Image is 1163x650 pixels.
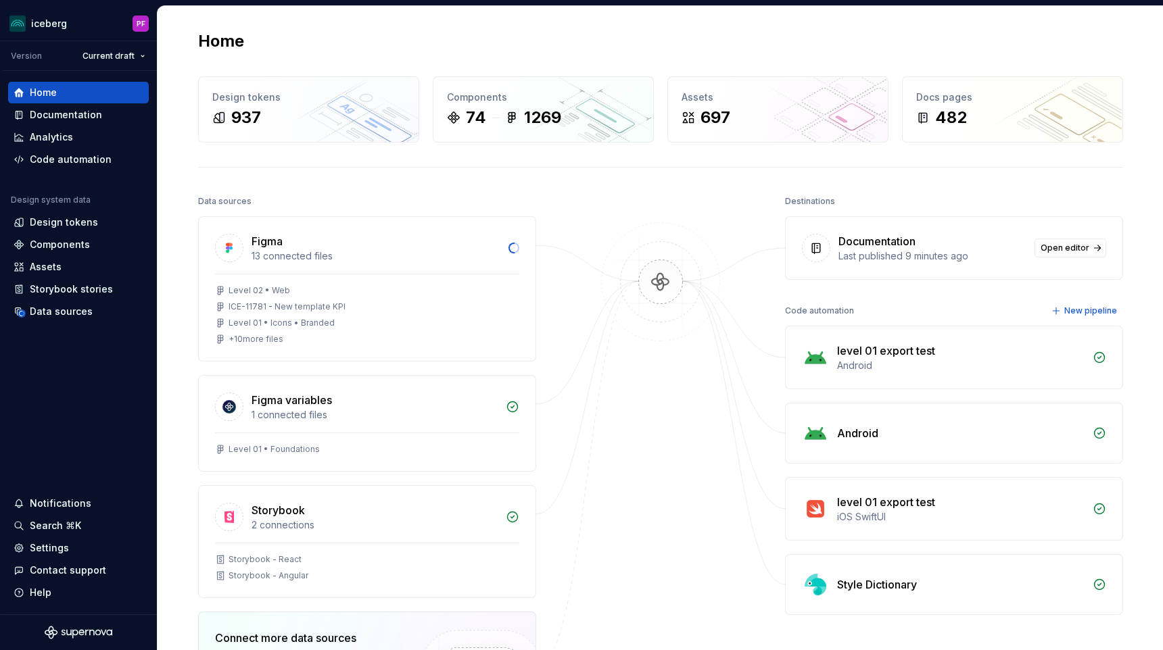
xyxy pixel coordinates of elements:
div: 13 connected files [252,249,500,263]
div: Design tokens [30,216,98,229]
div: Assets [682,91,874,104]
div: iceberg [31,17,67,30]
div: 74 [466,107,486,128]
div: Documentation [30,108,102,122]
div: level 01 export test [837,343,935,359]
div: Level 02 • Web [229,285,290,296]
a: Analytics [8,126,149,148]
div: PF [137,18,145,29]
button: icebergPF [3,9,154,38]
a: Documentation [8,104,149,126]
div: Home [30,86,57,99]
div: Components [447,91,640,104]
div: ICE-11781 - New template KPI [229,301,346,312]
div: Docs pages [916,91,1109,104]
div: Documentation [838,233,916,249]
button: New pipeline [1047,301,1123,320]
div: Components [30,238,90,251]
div: Android [837,359,1085,372]
span: Current draft [82,51,135,61]
div: + 10 more files [229,334,283,345]
a: Assets [8,256,149,278]
div: Data sources [198,192,252,211]
a: Settings [8,537,149,559]
div: Version [11,51,42,61]
div: Android [837,425,878,441]
div: Code automation [785,301,854,320]
span: Open editor [1041,243,1089,253]
div: 1269 [524,107,561,128]
button: Help [8,582,149,603]
a: Figma13 connected filesLevel 02 • WebICE-11781 - New template KPILevel 01 • Icons • Branded+10mor... [198,216,536,361]
span: New pipeline [1064,305,1117,316]
button: Contact support [8,559,149,581]
div: Contact support [30,564,106,577]
div: Design tokens [212,91,405,104]
div: Analytics [30,130,73,144]
a: Open editor [1035,239,1106,257]
div: Notifications [30,497,91,510]
div: Connect more data sources [215,630,398,646]
div: level 01 export test [837,494,935,510]
div: Data sources [30,305,93,318]
h2: Home [198,30,244,52]
div: 2 connections [252,518,498,532]
div: Code automation [30,153,112,166]
div: Figma [252,233,283,249]
a: Assets697 [667,76,888,143]
div: Style Dictionary [837,576,917,593]
a: Components741269 [433,76,654,143]
div: Storybook - Angular [229,570,308,581]
svg: Supernova Logo [45,626,112,639]
img: 418c6d47-6da6-4103-8b13-b5999f8989a1.png [9,16,26,32]
a: Components [8,234,149,255]
div: 482 [935,107,967,128]
div: Storybook [252,502,305,518]
a: Docs pages482 [902,76,1123,143]
button: Notifications [8,493,149,514]
a: Storybook2 connectionsStorybook - ReactStorybook - Angular [198,485,536,598]
a: Code automation [8,149,149,170]
a: Figma variables1 connected filesLevel 01 • Foundations [198,375,536,472]
div: Settings [30,541,69,555]
button: Current draft [76,47,151,66]
div: Assets [30,260,62,274]
div: Level 01 • Foundations [229,444,320,455]
a: Design tokens [8,211,149,233]
button: Search ⌘K [8,515,149,536]
div: iOS SwiftUI [837,510,1085,524]
a: Home [8,82,149,103]
div: 937 [231,107,261,128]
div: 697 [701,107,730,128]
a: Data sources [8,301,149,322]
div: Design system data [11,195,91,205]
div: Last published 9 minutes ago [838,249,1026,263]
div: Destinations [785,192,835,211]
div: 1 connected files [252,408,498,422]
a: Storybook stories [8,278,149,300]
div: Search ⌘K [30,519,81,532]
a: Design tokens937 [198,76,419,143]
div: Level 01 • Icons • Branded [229,318,335,328]
div: Storybook stories [30,282,113,296]
div: Help [30,586,51,599]
div: Storybook - React [229,554,302,565]
div: Figma variables [252,392,332,408]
